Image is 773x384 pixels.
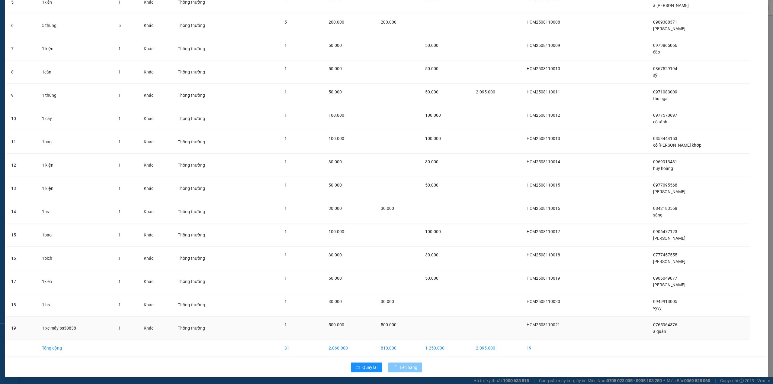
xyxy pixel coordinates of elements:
span: 50.000 [425,43,438,48]
span: 100.000 [425,136,441,141]
span: 1 [284,66,287,71]
span: HCM2508110008 [527,20,560,24]
td: 1bao [37,130,114,154]
td: 17 [6,270,37,293]
span: 30.000 [381,299,394,304]
td: Khác [139,107,173,130]
td: 8 [6,60,37,84]
td: 1bich [37,247,114,270]
td: 810.000 [376,340,420,356]
td: Thông thường [173,14,238,37]
span: cô [PERSON_NAME] khớp [653,143,701,148]
span: 1 [118,139,121,144]
td: 1 kiện [37,37,114,60]
span: [PERSON_NAME] [653,189,685,194]
span: HCM2508110015 [527,183,560,187]
td: Thông thường [173,130,238,154]
td: Khác [139,84,173,107]
td: Thông thường [173,107,238,130]
td: 1 xe máy bs30838 [37,317,114,340]
span: 0842183568 [653,206,677,211]
td: 1bao [37,223,114,247]
td: 1 hs [37,293,114,317]
td: 5 thùng [37,14,114,37]
span: 30.000 [329,299,342,304]
span: 1 [284,89,287,94]
span: huy hoàng [653,166,673,171]
span: HCM2508110017 [527,229,560,234]
span: rollback [356,365,360,370]
td: Khác [139,223,173,247]
td: Thông thường [173,270,238,293]
td: 10 [6,107,37,130]
span: 1 [118,209,121,214]
span: 500.000 [381,322,396,327]
span: HCM2508110013 [527,136,560,141]
td: 2.060.000 [324,340,376,356]
span: 1 [284,276,287,281]
span: HCM2508110016 [527,206,560,211]
td: Thông thường [173,60,238,84]
span: HCM2508110012 [527,113,560,118]
td: 1 thùng [37,84,114,107]
span: 100.000 [425,113,441,118]
td: 7 [6,37,37,60]
span: 0977570697 [653,113,677,118]
button: rollbackQuay lại [351,363,382,372]
span: [PERSON_NAME] [653,26,685,31]
span: HCM2508110010 [527,66,560,71]
td: Thông thường [173,317,238,340]
td: Khác [139,317,173,340]
span: Lên hàng [400,364,417,371]
span: 1 [284,322,287,327]
td: 13 [6,177,37,200]
td: 19 [522,340,597,356]
td: 1cân [37,60,114,84]
td: Thông thường [173,84,238,107]
td: Khác [139,130,173,154]
span: 1 [118,70,121,74]
span: 50.000 [425,89,438,94]
span: 50.000 [425,276,438,281]
span: 0353444153 [653,136,677,141]
span: 50.000 [425,66,438,71]
span: thu nga [653,96,668,101]
span: [PERSON_NAME] [653,236,685,241]
td: 12 [6,154,37,177]
span: 5 [284,20,287,24]
span: sỹ [653,73,657,78]
span: loading [393,365,400,369]
span: HCM2508110019 [527,276,560,281]
span: 0765964376 [653,322,677,327]
span: 1 [118,326,121,330]
td: Thông thường [173,223,238,247]
span: HCM2508110020 [527,299,560,304]
span: 0777457555 [653,252,677,257]
span: Quay lại [362,364,377,371]
span: 2.095.000 [476,89,495,94]
span: 30.000 [381,206,394,211]
span: 30.000 [425,159,438,164]
span: HCM2508110009 [527,43,560,48]
span: 200.000 [329,20,344,24]
span: 30.000 [329,252,342,257]
span: HCM2508110021 [527,322,560,327]
span: 50.000 [329,276,342,281]
span: 1 [284,299,287,304]
span: 1 [118,302,121,307]
span: 50.000 [329,89,342,94]
span: 1 [284,113,287,118]
td: Khác [139,154,173,177]
span: HCM2508110011 [527,89,560,94]
span: 1 [118,46,121,51]
span: 1 [118,279,121,284]
span: [PERSON_NAME] [653,259,685,264]
span: 50.000 [329,43,342,48]
td: 14 [6,200,37,223]
td: 1 cây [37,107,114,130]
td: Khác [139,37,173,60]
td: 6 [6,14,37,37]
span: cô tánh [653,119,667,124]
span: a quân [653,329,666,334]
td: Khác [139,14,173,37]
